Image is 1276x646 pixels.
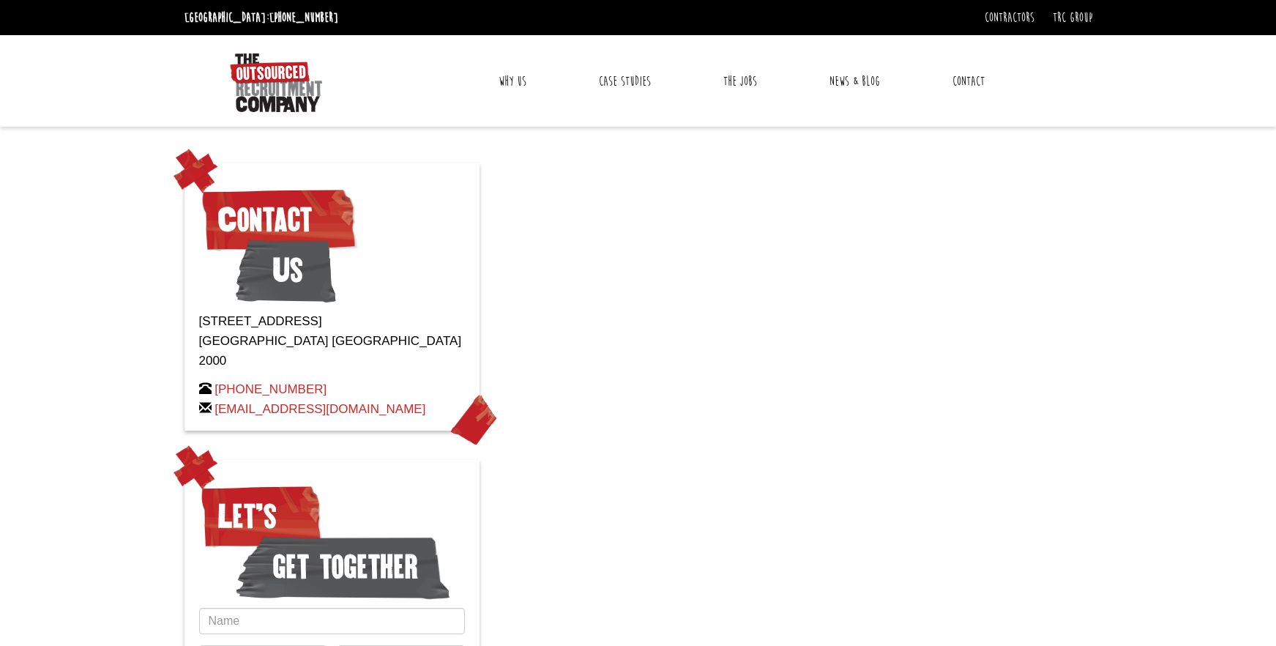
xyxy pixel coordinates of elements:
[588,63,662,100] a: Case Studies
[199,183,358,256] span: Contact
[236,530,450,604] span: get together
[941,63,996,100] a: Contact
[214,402,425,416] a: [EMAIL_ADDRESS][DOMAIN_NAME]
[230,53,322,112] img: The Outsourced Recruitment Company
[1053,10,1092,26] a: TRC Group
[488,63,537,100] a: Why Us
[181,6,342,29] li: [GEOGRAPHIC_DATA]:
[199,608,465,634] input: Name
[199,311,465,371] p: [STREET_ADDRESS] [GEOGRAPHIC_DATA] [GEOGRAPHIC_DATA] 2000
[712,63,768,100] a: The Jobs
[985,10,1034,26] a: Contractors
[269,10,338,26] a: [PHONE_NUMBER]
[236,234,336,307] span: Us
[199,480,323,553] span: Let’s
[214,382,327,396] a: [PHONE_NUMBER]
[818,63,891,100] a: News & Blog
